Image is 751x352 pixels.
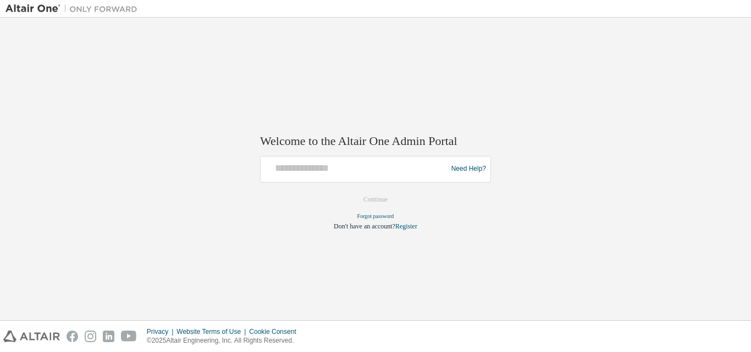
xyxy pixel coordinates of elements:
[103,331,114,342] img: linkedin.svg
[176,327,249,336] div: Website Terms of Use
[67,331,78,342] img: facebook.svg
[334,222,395,230] span: Don't have an account?
[3,331,60,342] img: altair_logo.svg
[451,169,486,170] a: Need Help?
[85,331,96,342] img: instagram.svg
[357,213,394,219] a: Forgot password
[147,336,303,345] p: © 2025 Altair Engineering, Inc. All Rights Reserved.
[249,327,302,336] div: Cookie Consent
[260,134,491,149] h2: Welcome to the Altair One Admin Portal
[147,327,176,336] div: Privacy
[121,331,137,342] img: youtube.svg
[395,222,417,230] a: Register
[5,3,143,14] img: Altair One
